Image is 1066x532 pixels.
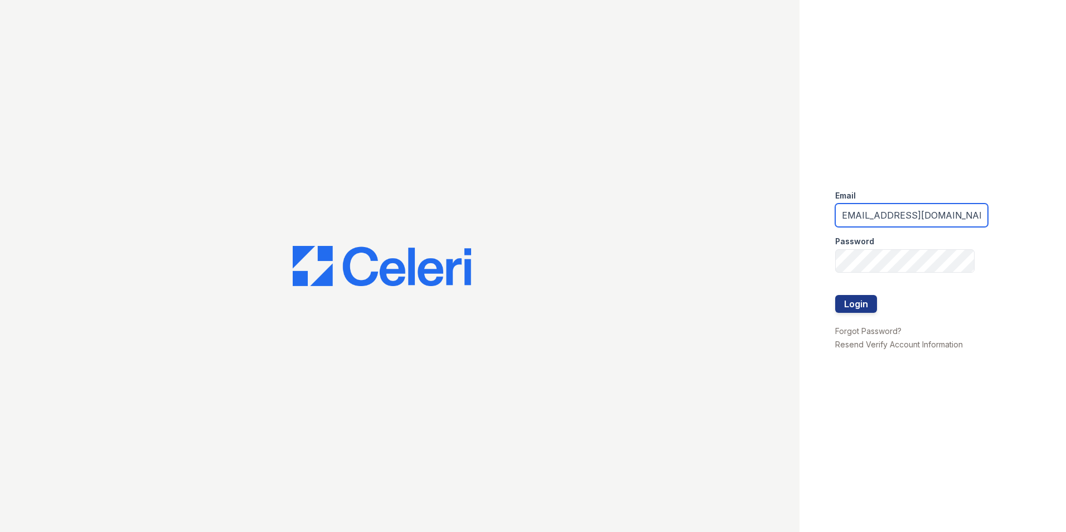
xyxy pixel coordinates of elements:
label: Password [835,236,874,247]
img: CE_Logo_Blue-a8612792a0a2168367f1c8372b55b34899dd931a85d93a1a3d3e32e68fde9ad4.png [293,246,471,286]
button: Login [835,295,877,313]
a: Resend Verify Account Information [835,340,963,349]
label: Email [835,190,856,201]
a: Forgot Password? [835,326,902,336]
